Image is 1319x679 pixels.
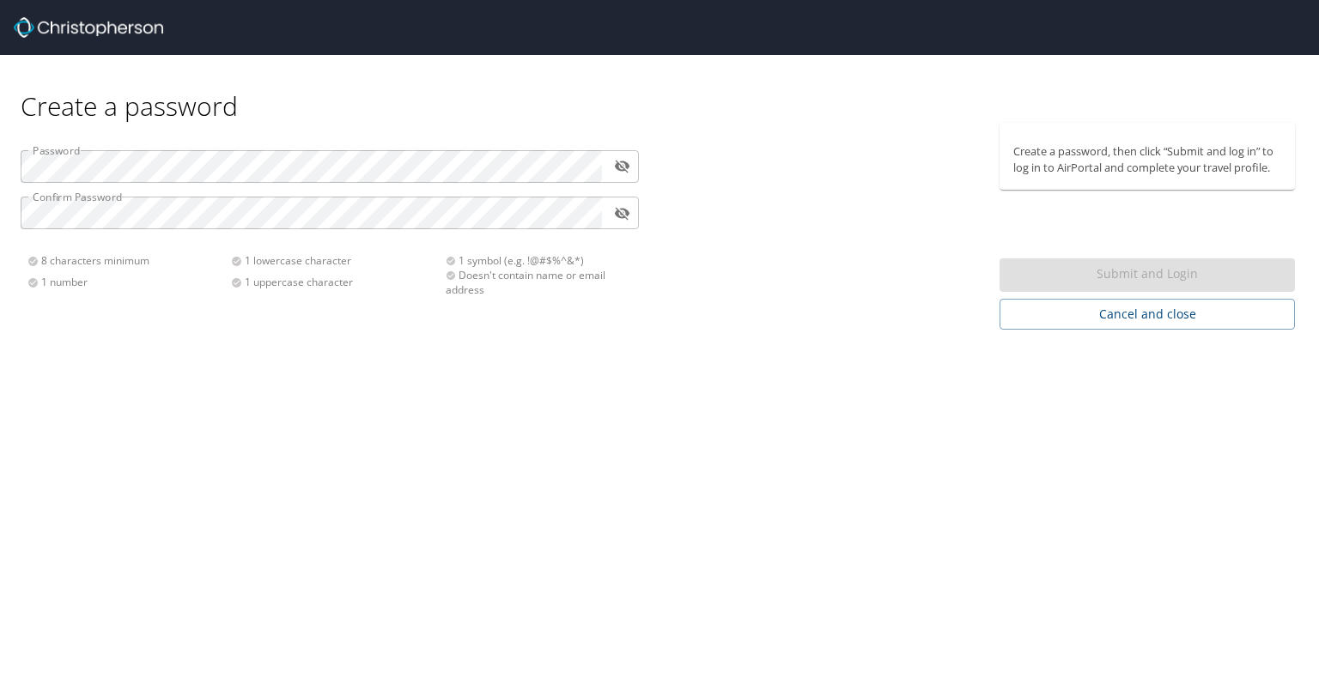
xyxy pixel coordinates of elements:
div: 1 symbol (e.g. !@#$%^&*) [446,253,629,268]
div: 1 number [27,275,231,289]
button: toggle password visibility [609,200,635,227]
div: Create a password [21,55,1298,123]
div: Doesn't contain name or email address [446,268,629,297]
div: 1 lowercase character [231,253,435,268]
img: Christopherson_logo_rev.png [14,17,163,38]
div: 1 uppercase character [231,275,435,289]
div: 8 characters minimum [27,253,231,268]
p: Create a password, then click “Submit and log in” to log in to AirPortal and complete your travel... [1013,143,1281,176]
span: Cancel and close [1013,304,1281,325]
button: toggle password visibility [609,153,635,179]
button: Cancel and close [1000,299,1295,330]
